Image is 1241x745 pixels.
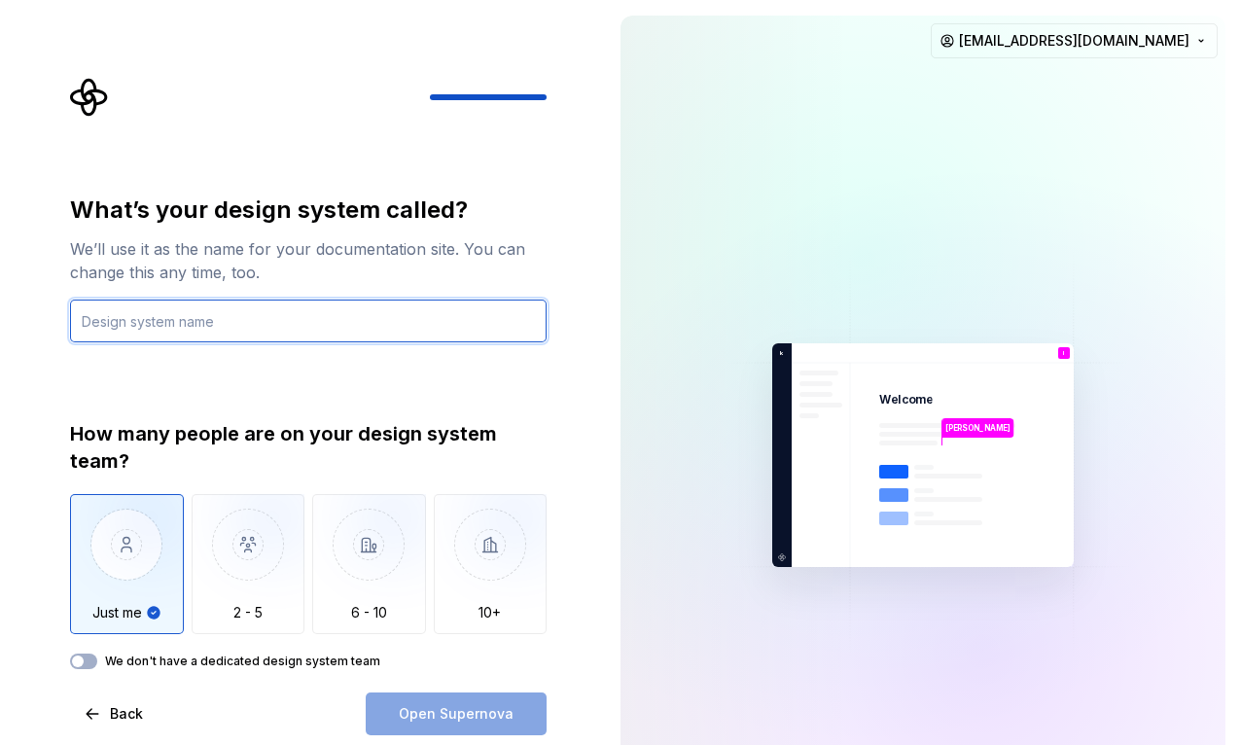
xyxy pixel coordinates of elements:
div: What’s your design system called? [70,195,547,226]
p: [PERSON_NAME] [945,422,1011,434]
label: We don't have a dedicated design system team [105,654,380,669]
div: How many people are on your design system team? [70,420,547,475]
div: We’ll use it as the name for your documentation site. You can change this any time, too. [70,237,547,284]
svg: Supernova Logo [70,78,109,117]
input: Design system name [70,300,547,342]
span: Back [110,704,143,724]
p: I [1063,350,1065,356]
span: [EMAIL_ADDRESS][DOMAIN_NAME] [959,31,1189,51]
button: Back [70,692,160,735]
p: k [776,348,784,358]
p: Welcome [879,392,933,408]
button: [EMAIL_ADDRESS][DOMAIN_NAME] [931,23,1218,58]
